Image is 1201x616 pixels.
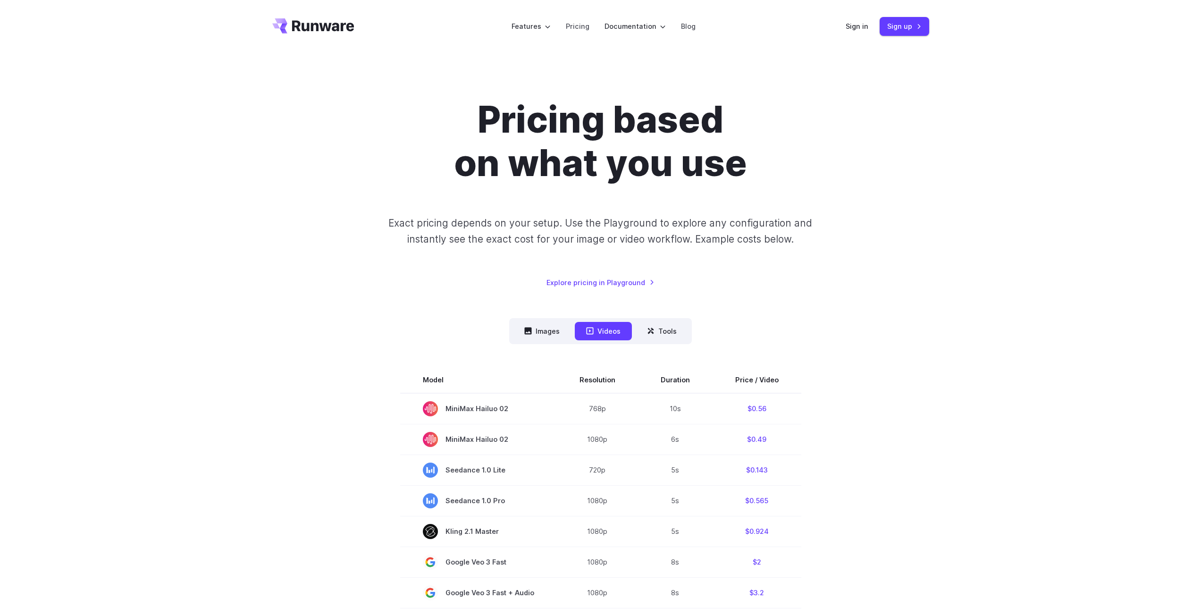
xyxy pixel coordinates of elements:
a: Explore pricing in Playground [546,277,655,288]
td: 1080p [557,485,638,516]
td: 1080p [557,516,638,547]
h1: Pricing based on what you use [338,98,864,185]
td: $3.2 [713,577,801,608]
span: Seedance 1.0 Lite [423,463,534,478]
td: $0.56 [713,393,801,424]
th: Price / Video [713,367,801,393]
a: Sign in [846,21,868,32]
td: 5s [638,516,713,547]
label: Features [512,21,551,32]
th: Resolution [557,367,638,393]
td: 1080p [557,547,638,577]
span: Kling 2.1 Master [423,524,534,539]
td: 8s [638,577,713,608]
td: $2 [713,547,801,577]
p: Exact pricing depends on your setup. Use the Playground to explore any configuration and instantl... [370,215,830,247]
td: 10s [638,393,713,424]
td: $0.143 [713,455,801,485]
span: MiniMax Hailuo 02 [423,401,534,416]
button: Images [513,322,571,340]
span: MiniMax Hailuo 02 [423,432,534,447]
td: 768p [557,393,638,424]
th: Duration [638,367,713,393]
th: Model [400,367,557,393]
button: Videos [575,322,632,340]
a: Sign up [880,17,929,35]
td: $0.565 [713,485,801,516]
span: Google Veo 3 Fast [423,555,534,570]
a: Blog [681,21,696,32]
td: 1080p [557,577,638,608]
span: Seedance 1.0 Pro [423,493,534,508]
span: Google Veo 3 Fast + Audio [423,585,534,600]
a: Pricing [566,21,589,32]
td: 6s [638,424,713,455]
td: 5s [638,455,713,485]
td: $0.924 [713,516,801,547]
td: $0.49 [713,424,801,455]
td: 5s [638,485,713,516]
td: 1080p [557,424,638,455]
td: 8s [638,547,713,577]
td: 720p [557,455,638,485]
a: Go to / [272,18,354,34]
label: Documentation [605,21,666,32]
button: Tools [636,322,688,340]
